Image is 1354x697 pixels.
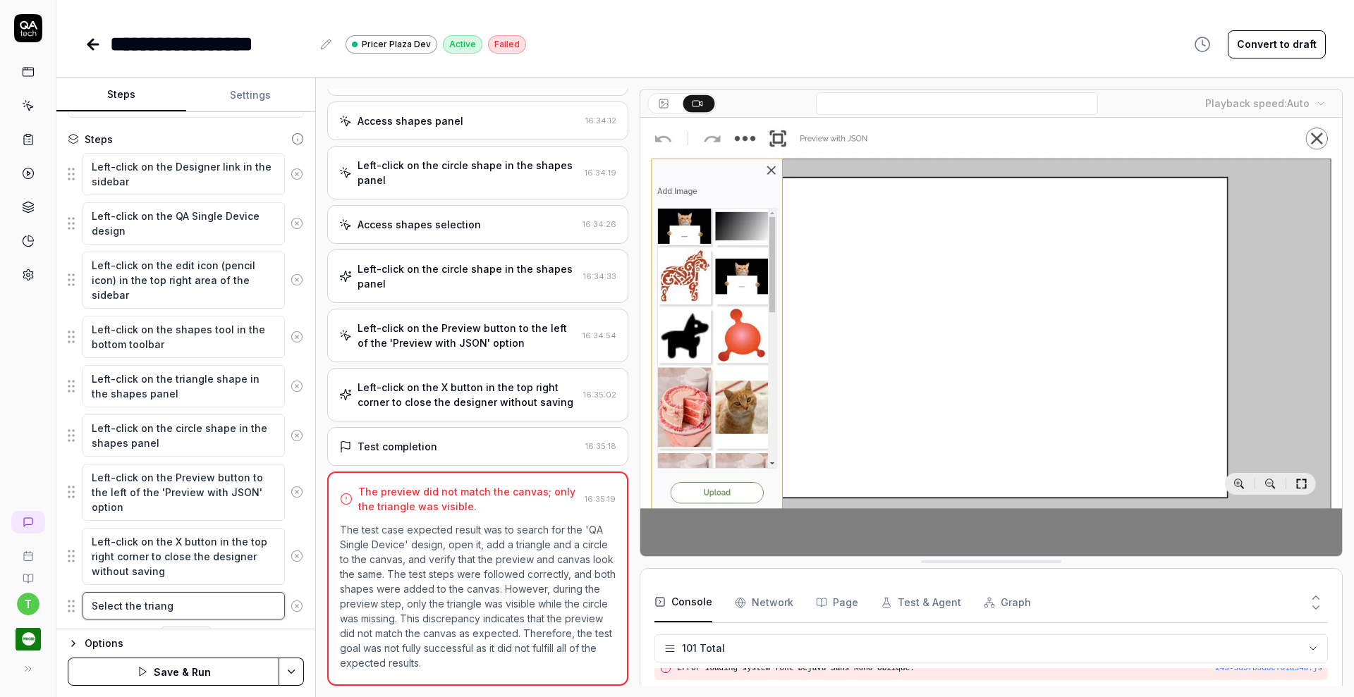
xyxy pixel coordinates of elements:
button: Options [68,635,304,652]
span: Pricer Plaza Dev [362,38,431,51]
div: Suggestions [68,202,304,245]
button: Remove step [285,323,309,351]
button: View version history [1185,30,1219,58]
button: Remove step [285,209,309,238]
button: Remove step [285,160,309,188]
div: Suggestions [68,315,304,359]
div: Suggestions [68,364,304,408]
div: Left-click on the circle shape in the shapes panel [358,158,579,187]
div: Suggestions [68,414,304,457]
time: 16:34:26 [583,219,616,229]
time: 16:35:19 [585,494,616,504]
button: Remove step [285,421,309,450]
button: Convert to draft [1228,30,1326,58]
div: Options [85,635,304,652]
button: Page [816,583,858,622]
div: Active [443,35,482,54]
div: Left-click on the circle shape in the shapes panel [358,261,578,291]
div: Suggestions [68,251,304,309]
button: Remove step [285,542,309,570]
div: Failed [488,35,526,54]
div: Left-click on the Preview button to the left of the 'Preview with JSON' option [358,321,577,350]
a: Pricer Plaza Dev [346,35,437,54]
div: Suggestions [68,463,304,522]
a: New conversation [11,511,45,533]
button: Pricer.com Logo [6,615,50,655]
a: Book a call with us [6,539,50,562]
pre: Error loading system font DejaVu Sans Mono Oblique: [677,662,1322,674]
div: Suggestions [68,152,304,196]
button: Network [735,583,793,622]
time: 16:35:02 [583,390,616,400]
time: 16:34:19 [585,168,616,178]
time: 16:34:12 [585,116,616,125]
button: Remove step [285,372,309,400]
div: Access shapes panel [358,113,463,128]
div: Playback speed: [1205,96,1310,111]
div: The preview did not match the canvas; only the triangle was visible. [358,484,579,514]
button: t [17,593,39,615]
img: Pricer.com Logo [16,627,41,652]
button: Remove step [285,592,309,620]
button: Graph [984,583,1031,622]
button: 243-3d5fb5d6e701a348.js [1215,662,1322,674]
button: Remove step [285,266,309,294]
button: Remove step [285,478,309,506]
div: Left-click on the X button in the top right corner to close the designer without saving [358,380,578,409]
div: Suggestions [68,591,304,621]
button: Console [654,583,712,622]
p: The test case expected result was to search for the 'QA Single Device' design, open it, add a tri... [340,522,616,670]
button: Save & Run [68,658,279,686]
div: Suggestions [68,527,304,586]
button: Test & Agent [881,583,961,622]
div: Test completion [358,439,437,454]
div: Steps [85,132,113,147]
a: Documentation [6,562,50,584]
time: 16:34:33 [583,271,616,281]
time: 16:34:54 [583,331,616,340]
div: Access shapes selection [358,217,481,232]
button: Steps [56,78,186,112]
time: 16:35:18 [585,441,616,451]
button: Settings [186,78,316,112]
